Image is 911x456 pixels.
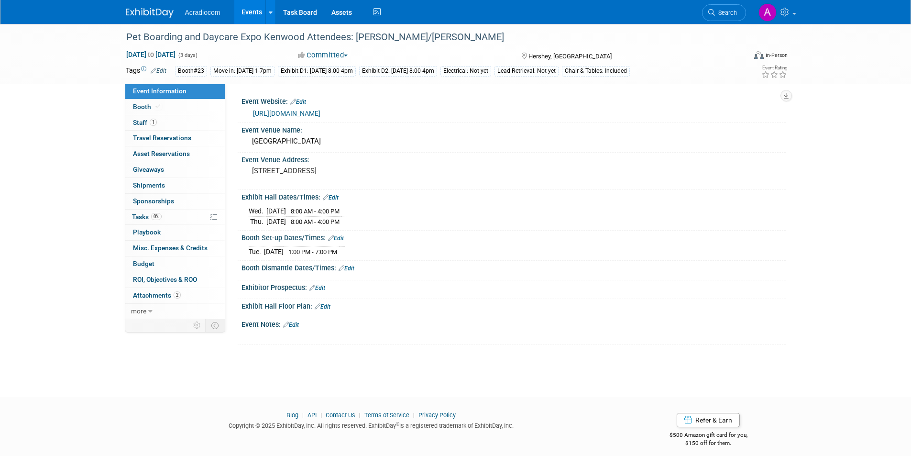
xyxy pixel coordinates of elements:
[253,110,320,117] a: [URL][DOMAIN_NAME]
[241,317,786,330] div: Event Notes:
[125,100,225,115] a: Booth
[125,288,225,303] a: Attachments2
[562,66,630,76] div: Chair & Tables: Included
[241,153,786,165] div: Event Venue Address:
[133,119,157,126] span: Staff
[125,256,225,272] a: Budget
[266,217,286,227] td: [DATE]
[146,51,155,58] span: to
[125,304,225,319] a: more
[252,167,458,175] pre: [STREET_ADDRESS]
[125,210,225,225] a: Tasks0%
[754,51,764,59] img: Format-Inperson.png
[357,412,363,419] span: |
[125,162,225,178] a: Giveaways
[126,8,174,18] img: ExhibitDay
[133,166,164,173] span: Giveaways
[528,53,612,60] span: Hershey, [GEOGRAPHIC_DATA]
[677,413,740,427] a: Refer & Earn
[440,66,491,76] div: Electrical: Not yet
[241,280,786,293] div: Exhibitor Prospectus:
[210,66,274,76] div: Move in: [DATE] 1-7pm
[702,4,746,21] a: Search
[283,322,299,328] a: Edit
[175,66,207,76] div: Booth#23
[241,94,786,107] div: Event Website:
[411,412,417,419] span: |
[126,66,166,77] td: Tags
[133,276,197,283] span: ROI, Objectives & ROO
[266,206,286,217] td: [DATE]
[300,412,306,419] span: |
[131,307,146,315] span: more
[249,247,264,257] td: Tue.
[125,194,225,209] a: Sponsorships
[126,50,176,59] span: [DATE] [DATE]
[631,425,786,447] div: $500 Amazon gift card for you,
[264,247,284,257] td: [DATE]
[133,87,187,95] span: Event Information
[125,131,225,146] a: Travel Reservations
[185,9,220,16] span: Acradiocom
[339,265,354,272] a: Edit
[249,206,266,217] td: Wed.
[288,248,337,256] span: 1:00 PM - 7:00 PM
[715,9,737,16] span: Search
[761,66,787,70] div: Event Rating
[326,412,355,419] a: Contact Us
[125,146,225,162] a: Asset Reservations
[125,272,225,288] a: ROI, Objectives & ROO
[494,66,559,76] div: Lead Retrieval: Not yet
[241,231,786,243] div: Booth Set-up Dates/Times:
[133,150,190,157] span: Asset Reservations
[318,412,324,419] span: |
[765,52,788,59] div: In-Person
[132,213,162,221] span: Tasks
[133,134,191,142] span: Travel Reservations
[125,225,225,240] a: Playbook
[126,419,617,430] div: Copyright © 2025 ExhibitDay, Inc. All rights reserved. ExhibitDay is a registered trademark of Ex...
[307,412,317,419] a: API
[125,178,225,193] a: Shipments
[291,218,340,225] span: 8:00 AM - 4:00 PM
[155,104,160,109] i: Booth reservation complete
[133,260,154,267] span: Budget
[286,412,298,419] a: Blog
[241,190,786,202] div: Exhibit Hall Dates/Times:
[241,261,786,273] div: Booth Dismantle Dates/Times:
[359,66,437,76] div: Exhibit D2: [DATE] 8:00-4pm
[249,217,266,227] td: Thu.
[205,319,225,332] td: Toggle Event Tabs
[323,194,339,201] a: Edit
[133,228,161,236] span: Playbook
[133,244,208,252] span: Misc. Expenses & Credits
[125,241,225,256] a: Misc. Expenses & Credits
[133,291,181,299] span: Attachments
[241,123,786,135] div: Event Venue Name:
[364,412,409,419] a: Terms of Service
[290,99,306,105] a: Edit
[315,303,330,310] a: Edit
[125,84,225,99] a: Event Information
[396,422,399,427] sup: ®
[151,67,166,74] a: Edit
[133,197,174,205] span: Sponsorships
[177,52,198,58] span: (3 days)
[125,115,225,131] a: Staff1
[123,29,732,46] div: Pet Boarding and Daycare Expo Kenwood Attendees: [PERSON_NAME]/[PERSON_NAME]
[174,291,181,299] span: 2
[418,412,456,419] a: Privacy Policy
[291,208,340,215] span: 8:00 AM - 4:00 PM
[241,299,786,311] div: Exhibit Hall Floor Plan:
[151,213,162,220] span: 0%
[150,119,157,126] span: 1
[758,3,777,22] img: Amanda Nazarko
[631,439,786,447] div: $150 off for them.
[295,50,351,60] button: Committed
[133,103,162,111] span: Booth
[133,181,165,189] span: Shipments
[189,319,206,332] td: Personalize Event Tab Strip
[328,235,344,242] a: Edit
[249,134,779,149] div: [GEOGRAPHIC_DATA]
[309,285,325,291] a: Edit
